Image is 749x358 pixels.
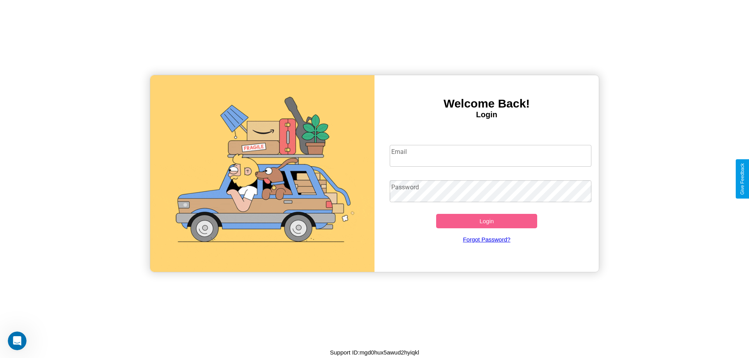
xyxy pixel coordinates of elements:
[386,228,588,250] a: Forgot Password?
[150,75,374,272] img: gif
[436,214,537,228] button: Login
[374,97,599,110] h3: Welcome Back!
[374,110,599,119] h4: Login
[8,332,27,350] iframe: Intercom live chat
[330,347,419,358] p: Support ID: mgd0hux5awud2hyiqkl
[740,163,745,195] div: Give Feedback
